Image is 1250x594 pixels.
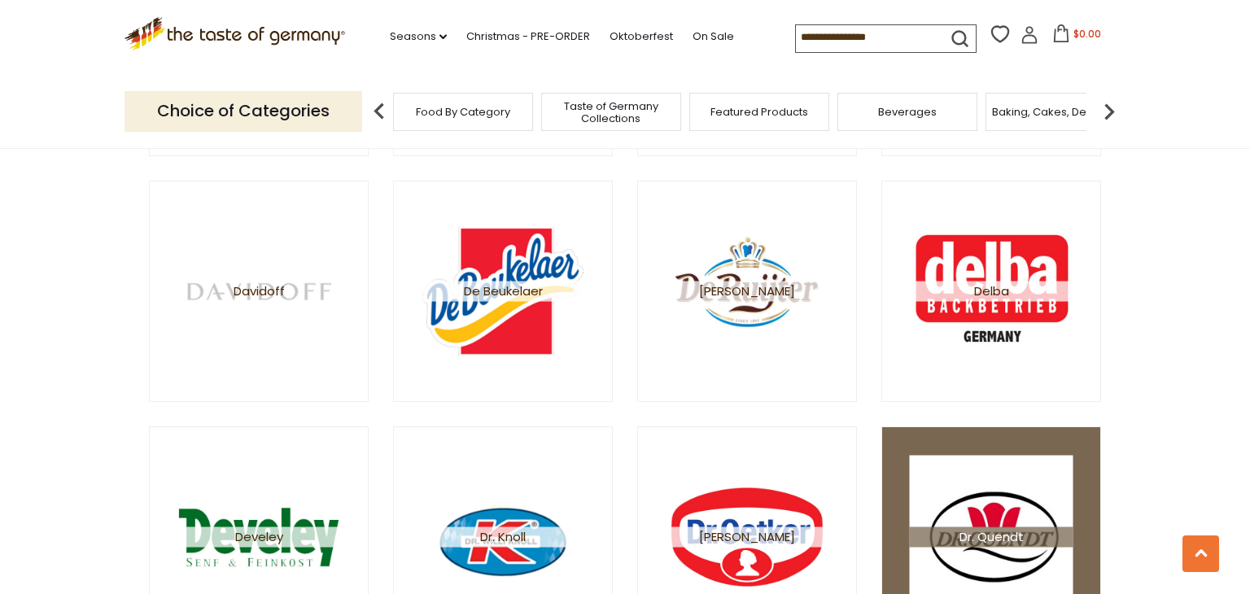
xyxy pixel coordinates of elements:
button: $0.00 [1042,24,1111,49]
span: [PERSON_NAME] [666,281,829,301]
a: Delba [881,181,1101,402]
span: Dr. Knoll [422,526,585,547]
a: Baking, Cakes, Desserts [992,106,1118,118]
span: $0.00 [1073,27,1101,41]
a: Taste of Germany Collections [546,100,676,124]
span: Develey [177,526,341,547]
span: Delba [910,281,1073,301]
span: Davidoff [177,281,341,301]
img: Delba [910,209,1073,373]
a: Davidoff [149,181,369,402]
a: Seasons [390,28,447,46]
a: Featured Products [710,106,808,118]
span: De Beukelaer [422,281,585,301]
a: De Beukelaer [393,181,613,402]
a: Food By Category [416,106,510,118]
img: next arrow [1093,95,1125,128]
span: [PERSON_NAME] [666,526,829,547]
span: Dr. Quendt [910,526,1073,547]
img: previous arrow [363,95,396,128]
a: Christmas - PRE-ORDER [466,28,590,46]
a: On Sale [693,28,734,46]
a: Beverages [878,106,937,118]
img: Davidoff [177,209,341,373]
a: [PERSON_NAME] [637,181,857,402]
a: Oktoberfest [610,28,673,46]
p: Choice of Categories [125,91,362,131]
img: De Beukelaer [422,209,585,373]
img: De Ruijter [666,209,829,373]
